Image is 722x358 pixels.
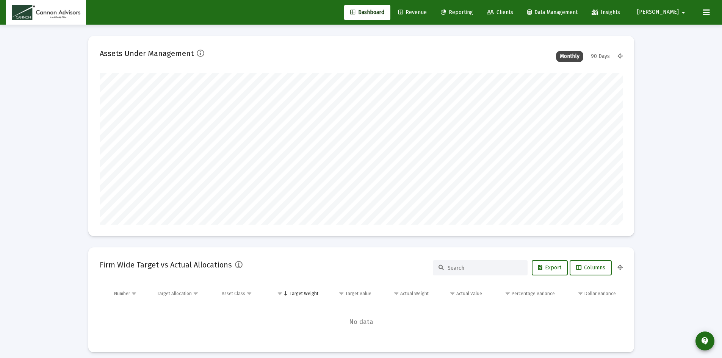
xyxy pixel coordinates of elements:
[679,5,688,20] mat-icon: arrow_drop_down
[448,265,522,271] input: Search
[392,5,433,20] a: Revenue
[100,47,194,59] h2: Assets Under Management
[570,260,612,275] button: Columns
[100,318,623,326] span: No data
[216,285,267,303] td: Column Asset Class
[344,5,390,20] a: Dashboard
[377,285,434,303] td: Column Actual Weight
[586,5,626,20] a: Insights
[556,51,583,62] div: Monthly
[152,285,216,303] td: Column Target Allocation
[487,285,560,303] td: Column Percentage Variance
[100,285,623,341] div: Data grid
[700,336,709,345] mat-icon: contact_support
[400,291,429,297] div: Actual Weight
[637,9,679,16] span: [PERSON_NAME]
[434,285,487,303] td: Column Actual Value
[592,9,620,16] span: Insights
[100,259,232,271] h2: Firm Wide Target vs Actual Allocations
[398,9,427,16] span: Revenue
[456,291,482,297] div: Actual Value
[109,285,152,303] td: Column Number
[441,9,473,16] span: Reporting
[584,291,616,297] div: Dollar Variance
[532,260,568,275] button: Export
[587,51,614,62] div: 90 Days
[131,291,137,296] span: Show filter options for column 'Number'
[338,291,344,296] span: Show filter options for column 'Target Value'
[487,9,513,16] span: Clients
[578,291,583,296] span: Show filter options for column 'Dollar Variance'
[324,285,377,303] td: Column Target Value
[345,291,371,297] div: Target Value
[512,291,555,297] div: Percentage Variance
[277,291,283,296] span: Show filter options for column 'Target Weight'
[393,291,399,296] span: Show filter options for column 'Actual Weight'
[521,5,584,20] a: Data Management
[114,291,130,297] div: Number
[527,9,578,16] span: Data Management
[538,264,561,271] span: Export
[628,5,697,20] button: [PERSON_NAME]
[222,291,245,297] div: Asset Class
[481,5,519,20] a: Clients
[560,285,622,303] td: Column Dollar Variance
[576,264,605,271] span: Columns
[449,291,455,296] span: Show filter options for column 'Actual Value'
[505,291,511,296] span: Show filter options for column 'Percentage Variance'
[435,5,479,20] a: Reporting
[12,5,80,20] img: Dashboard
[246,291,252,296] span: Show filter options for column 'Asset Class'
[350,9,384,16] span: Dashboard
[157,291,192,297] div: Target Allocation
[193,291,199,296] span: Show filter options for column 'Target Allocation'
[267,285,324,303] td: Column Target Weight
[290,291,318,297] div: Target Weight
